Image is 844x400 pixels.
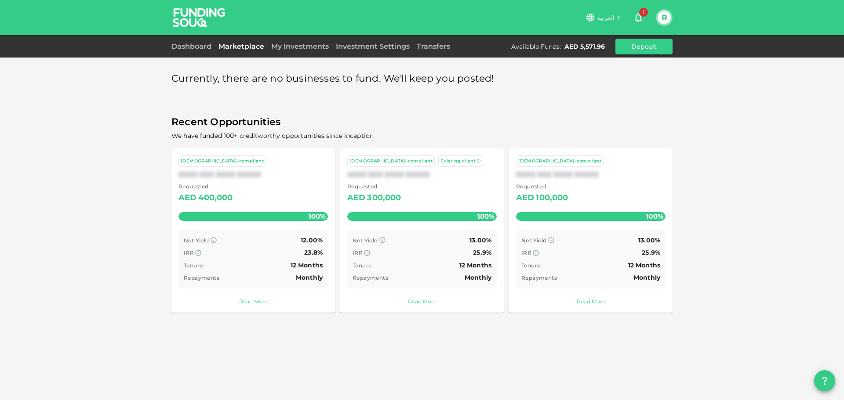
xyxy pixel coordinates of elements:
[171,132,374,140] span: We have funded 100+ creditworthy opportunities since inception
[413,42,454,50] a: Transfers
[475,210,497,223] span: 100%
[215,42,268,50] a: Marketplace
[597,14,615,22] span: العربية
[516,191,534,205] div: AED
[521,262,540,269] span: Tenure
[347,182,401,191] span: Requested
[459,261,491,269] span: 12 Months
[178,297,328,306] a: Read More
[304,249,323,256] span: 23.8%
[615,39,673,54] button: Deposit
[516,182,568,191] span: Requested
[516,170,666,179] div: XXXX XXX XXXX XXXXX
[291,261,323,269] span: 12 Months
[340,148,504,313] a: [DEMOGRAPHIC_DATA]-compliant Existing clientXXXX XXX XXXX XXXXX Requested AED300,000100% Net Yiel...
[440,158,476,164] span: Existing client
[184,237,209,244] span: Net Yield
[184,249,194,256] span: IRR
[518,158,601,165] div: [DEMOGRAPHIC_DATA]-compliant
[353,262,371,269] span: Tenure
[184,262,203,269] span: Tenure
[301,236,323,244] span: 12.00%
[642,249,660,256] span: 25.9%
[536,191,568,205] div: 100,000
[353,249,363,256] span: IRR
[347,170,497,179] div: XXXX XXX XXXX XXXXX
[347,191,365,205] div: AED
[469,236,491,244] span: 13.00%
[516,297,666,306] a: Read More
[814,370,835,391] button: question
[178,182,233,191] span: Requested
[644,210,666,223] span: 100%
[509,148,673,313] a: [DEMOGRAPHIC_DATA]-compliantXXXX XXX XXXX XXXXX Requested AED100,000100% Net Yield 13.00% IRR 25....
[184,274,219,281] span: Repayments
[171,148,335,313] a: [DEMOGRAPHIC_DATA]-compliantXXXX XXX XXXX XXXXX Requested AED400,000100% Net Yield 12.00% IRR 23....
[171,42,215,50] a: Dashboard
[521,237,547,244] span: Net Yield
[638,236,660,244] span: 13.00%
[658,11,671,24] button: R
[639,8,648,17] span: 1
[628,261,660,269] span: 12 Months
[181,158,264,165] div: [DEMOGRAPHIC_DATA]-compliant
[296,274,323,281] span: Monthly
[629,9,647,26] button: 1
[178,170,328,179] div: XXXX XXX XXXX XXXXX
[521,249,531,256] span: IRR
[306,210,328,223] span: 100%
[178,191,196,205] div: AED
[332,42,413,50] a: Investment Settings
[353,274,388,281] span: Repayments
[633,274,660,281] span: Monthly
[521,274,557,281] span: Repayments
[353,237,378,244] span: Net Yield
[349,158,433,165] div: [DEMOGRAPHIC_DATA]-compliant
[465,274,491,281] span: Monthly
[511,42,561,51] div: Available Funds :
[564,42,605,51] div: AED 5,571.96
[171,114,673,131] span: Recent Opportunities
[268,42,332,50] a: My Investments
[171,70,495,87] span: Currently, there are no businesses to fund. We'll keep you posted!
[367,191,401,205] div: 300,000
[198,191,233,205] div: 400,000
[347,297,497,306] a: Read More
[473,249,491,256] span: 25.9%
